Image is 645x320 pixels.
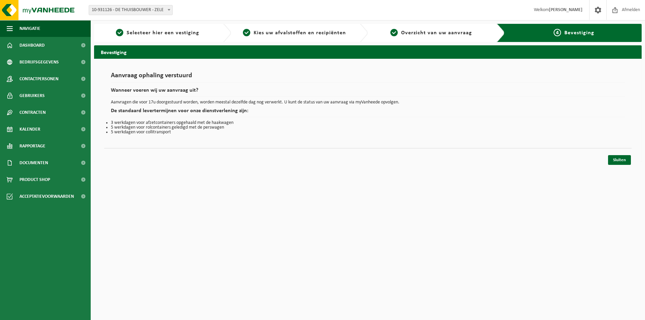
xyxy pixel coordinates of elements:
a: 3Overzicht van uw aanvraag [371,29,491,37]
h2: De standaard levertermijnen voor onze dienstverlening zijn: [111,108,625,117]
span: Product Shop [19,171,50,188]
span: Contracten [19,104,46,121]
span: Selecteer hier een vestiging [127,30,199,36]
p: Aanvragen die voor 17u doorgestuurd worden, worden meestal dezelfde dag nog verwerkt. U kunt de s... [111,100,625,105]
a: 1Selecteer hier een vestiging [97,29,218,37]
span: Overzicht van uw aanvraag [401,30,472,36]
h1: Aanvraag ophaling verstuurd [111,72,625,83]
span: Bedrijfsgegevens [19,54,59,71]
span: Kies uw afvalstoffen en recipiënten [254,30,346,36]
span: Gebruikers [19,87,45,104]
span: 10-931126 - DE THUISBOUWER - ZELE [89,5,172,15]
span: Rapportage [19,138,45,154]
span: 2 [243,29,250,36]
span: Documenten [19,154,48,171]
h2: Bevestiging [94,45,642,58]
span: Kalender [19,121,40,138]
span: Dashboard [19,37,45,54]
span: 1 [116,29,123,36]
h2: Wanneer voeren wij uw aanvraag uit? [111,88,625,97]
strong: [PERSON_NAME] [549,7,583,12]
span: Acceptatievoorwaarden [19,188,74,205]
a: 2Kies uw afvalstoffen en recipiënten [234,29,355,37]
span: 4 [554,29,561,36]
span: Contactpersonen [19,71,58,87]
span: Bevestiging [564,30,594,36]
li: 3 werkdagen voor afzetcontainers opgehaald met de haakwagen [111,121,625,125]
li: 5 werkdagen voor rolcontainers geledigd met de perswagen [111,125,625,130]
li: 5 werkdagen voor collitransport [111,130,625,135]
span: 3 [390,29,398,36]
a: Sluiten [608,155,631,165]
span: Navigatie [19,20,40,37]
span: 10-931126 - DE THUISBOUWER - ZELE [89,5,173,15]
